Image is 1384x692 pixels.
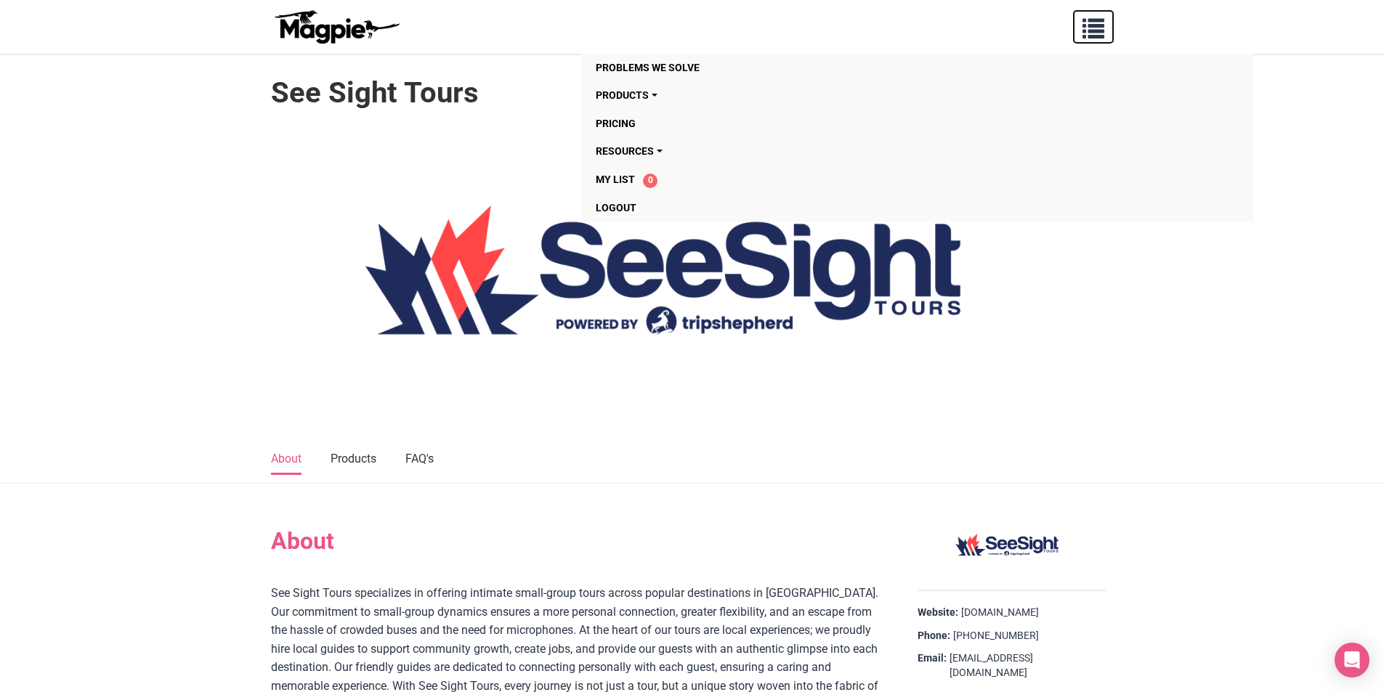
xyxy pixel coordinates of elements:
[918,629,950,643] strong: Phone:
[918,629,1106,643] div: [PHONE_NUMBER]
[596,174,635,185] span: My List
[596,166,1072,194] a: My List 0
[271,76,479,110] h1: See Sight Tours
[918,606,958,620] strong: Website:
[1335,643,1369,677] div: Open Intercom Messenger
[643,174,657,188] span: 0
[331,444,376,475] a: Products
[271,527,881,555] h2: About
[596,194,1072,221] a: Logout
[596,81,1072,109] a: Products
[405,444,434,475] a: FAQ's
[918,651,947,666] strong: Email:
[961,606,1039,620] a: [DOMAIN_NAME]
[271,125,1114,406] img: See Sight Tours banner
[271,444,302,475] a: About
[950,651,1106,680] a: [EMAIL_ADDRESS][DOMAIN_NAME]
[939,520,1085,569] img: See Sight Tours logo
[596,54,1072,81] a: Problems we solve
[596,137,1072,165] a: Resources
[596,110,1072,137] a: Pricing
[271,9,402,44] img: logo-ab69f6fb50320c5b225c76a69d11143b.png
